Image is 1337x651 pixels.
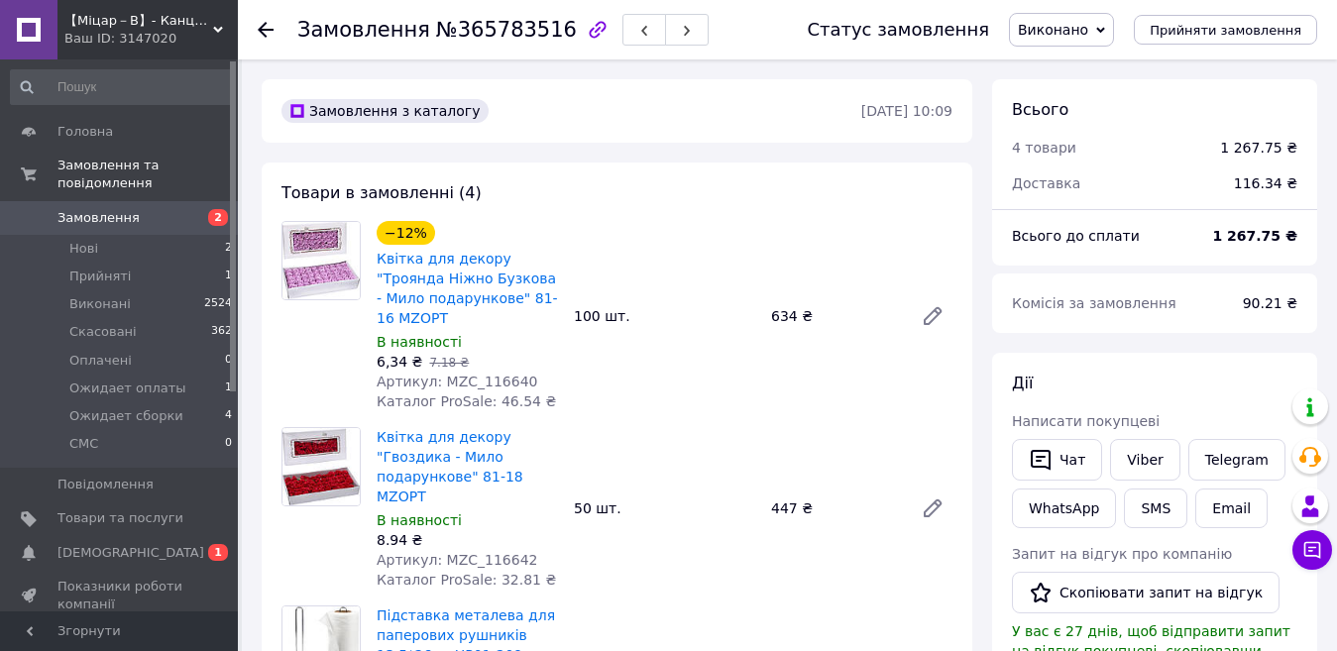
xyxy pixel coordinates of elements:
span: Всього [1012,100,1068,119]
span: Оплачені [69,352,132,370]
a: WhatsApp [1012,488,1116,528]
a: Viber [1110,439,1179,481]
a: Редагувати [913,488,952,528]
div: 634 ₴ [763,302,905,330]
div: Ваш ID: 3147020 [64,30,238,48]
span: 2 [208,209,228,226]
span: Нові [69,240,98,258]
span: 0 [225,435,232,453]
span: 6,34 ₴ [377,354,422,370]
img: Квітка для декору "Гвоздика - Мило подарункове" 81-18 MZOPT [282,428,360,505]
span: 2524 [204,295,232,313]
span: 1 [225,380,232,397]
span: Скасовані [69,323,137,341]
a: Квітка для декору "Троянда Ніжно Бузкова - Мило подарункове" 81-16 MZOPT [377,251,558,326]
button: Скопіювати запит на відгук [1012,572,1280,613]
span: Товари в замовленні (4) [281,183,482,202]
div: 50 шт. [566,494,763,522]
span: Замовлення та повідомлення [57,157,238,192]
span: 0 [225,352,232,370]
time: [DATE] 10:09 [861,103,952,119]
span: Запит на відгук про компанію [1012,546,1232,562]
span: Ожидает оплаты [69,380,186,397]
span: Замовлення [57,209,140,227]
span: 90.21 ₴ [1243,295,1297,311]
div: Повернутися назад [258,20,274,40]
span: Каталог ProSale: 32.81 ₴ [377,572,556,588]
span: Повідомлення [57,476,154,493]
span: Артикул: MZC_116640 [377,374,537,389]
span: Комісія за замовлення [1012,295,1176,311]
div: 100 шт. [566,302,763,330]
div: 1 267.75 ₴ [1220,138,1297,158]
span: Доставка [1012,175,1080,191]
span: В наявності [377,512,462,528]
span: В наявності [377,334,462,350]
span: Ожидает сборки [69,407,183,425]
button: Email [1195,488,1268,528]
span: Прийняті [69,268,131,285]
span: 4 товари [1012,140,1076,156]
button: Чат [1012,439,1102,481]
span: Написати покупцеві [1012,413,1160,429]
span: Всього до сплати [1012,228,1140,244]
span: Замовлення [297,18,430,42]
span: Дії [1012,374,1033,392]
b: 1 267.75 ₴ [1212,228,1297,244]
span: 【 Міцар－В】- Канцтовари від виробника [64,12,213,30]
span: Товари та послуги [57,509,183,527]
span: Головна [57,123,113,141]
button: Прийняти замовлення [1134,15,1317,45]
div: Замовлення з каталогу [281,99,489,123]
span: Прийняти замовлення [1150,23,1301,38]
span: Показники роботи компанії [57,578,183,613]
span: №365783516 [436,18,577,42]
input: Пошук [10,69,234,105]
div: 8.94 ₴ [377,530,558,550]
span: 1 [208,544,228,561]
span: 7.18 ₴ [429,356,469,370]
span: 4 [225,407,232,425]
div: Статус замовлення [807,20,989,40]
button: SMS [1124,488,1187,528]
span: [DEMOGRAPHIC_DATA] [57,544,204,562]
div: 447 ₴ [763,494,905,522]
div: 116.34 ₴ [1222,162,1309,205]
span: Артикул: MZC_116642 [377,552,537,568]
img: Квітка для декору "Троянда Ніжно Бузкова - Мило подарункове" 81-16 MZOPT [282,222,360,299]
a: Редагувати [913,296,952,336]
span: СМС [69,435,98,453]
span: Виконані [69,295,131,313]
button: Чат з покупцем [1292,530,1332,570]
a: Квітка для декору "Гвоздика - Мило подарункове" 81-18 MZOPT [377,429,523,504]
span: 362 [211,323,232,341]
div: −12% [377,221,435,245]
span: Каталог ProSale: 46.54 ₴ [377,393,556,409]
span: 2 [225,240,232,258]
span: Виконано [1018,22,1088,38]
a: Telegram [1188,439,1285,481]
span: 1 [225,268,232,285]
